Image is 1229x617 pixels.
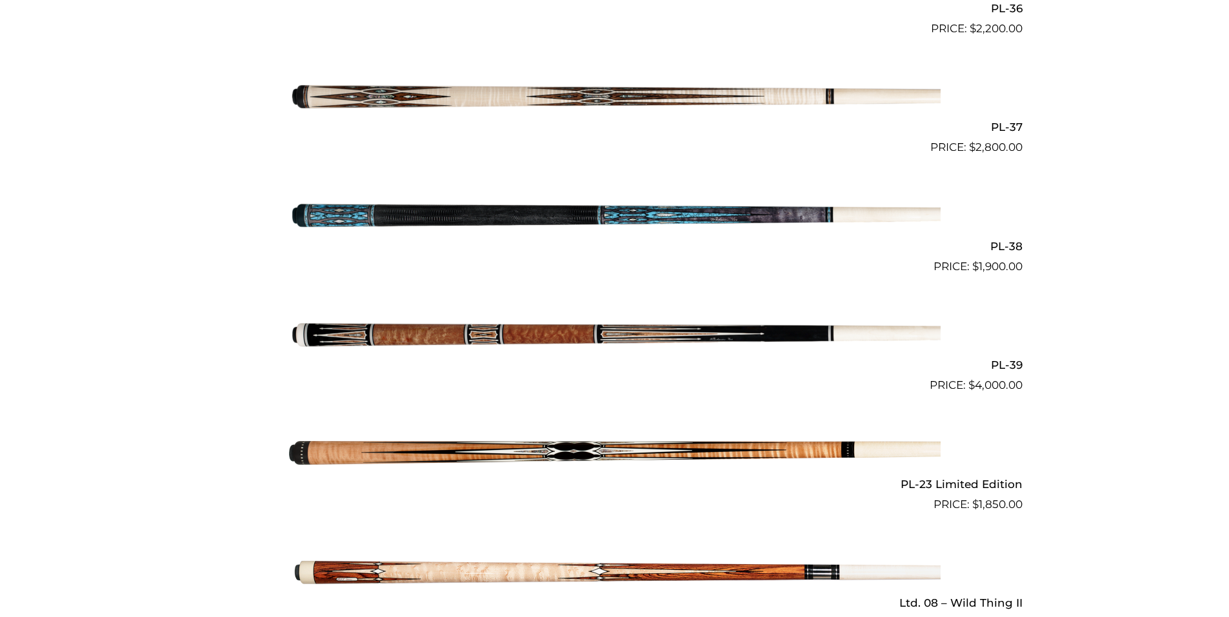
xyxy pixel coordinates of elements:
[972,498,979,511] span: $
[972,260,979,273] span: $
[968,378,1023,391] bdi: 4,000.00
[970,22,976,35] span: $
[968,378,975,391] span: $
[289,43,941,151] img: PL-37
[972,498,1023,511] bdi: 1,850.00
[970,22,1023,35] bdi: 2,200.00
[207,591,1023,615] h2: Ltd. 08 – Wild Thing II
[969,141,975,153] span: $
[207,115,1023,139] h2: PL-37
[289,280,941,389] img: PL-39
[207,399,1023,513] a: PL-23 Limited Edition $1,850.00
[207,353,1023,377] h2: PL-39
[207,472,1023,496] h2: PL-23 Limited Edition
[207,43,1023,156] a: PL-37 $2,800.00
[207,280,1023,394] a: PL-39 $4,000.00
[972,260,1023,273] bdi: 1,900.00
[207,161,1023,275] a: PL-38 $1,900.00
[207,234,1023,258] h2: PL-38
[289,161,941,269] img: PL-38
[969,141,1023,153] bdi: 2,800.00
[289,399,941,507] img: PL-23 Limited Edition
